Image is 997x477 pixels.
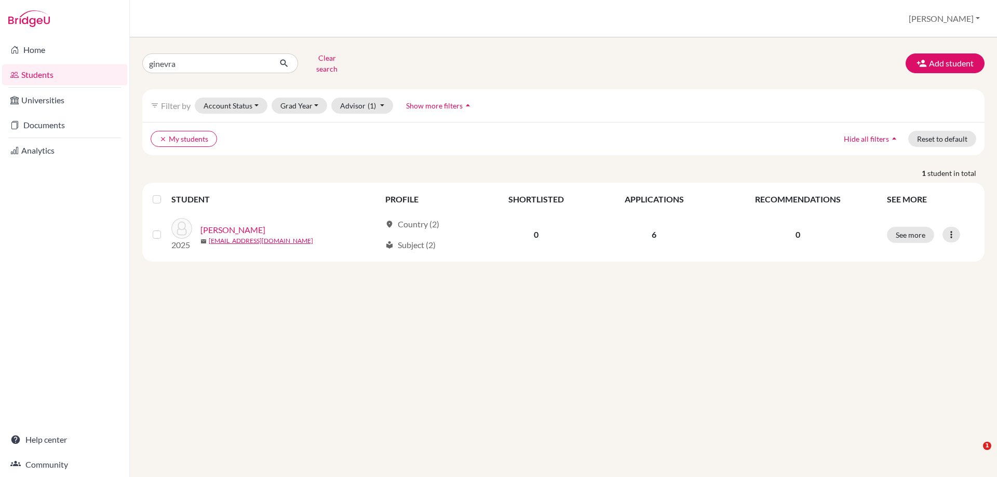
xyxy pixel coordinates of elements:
button: See more [887,227,934,243]
th: SHORTLISTED [479,187,594,212]
th: PROFILE [379,187,479,212]
a: Universities [2,90,127,111]
button: Account Status [195,98,267,114]
span: local_library [385,241,394,249]
div: Subject (2) [385,239,436,251]
a: Home [2,39,127,60]
img: Bridge-U [8,10,50,27]
a: Documents [2,115,127,135]
a: Students [2,64,127,85]
button: Clear search [298,50,356,77]
button: Grad Year [272,98,328,114]
p: 2025 [171,239,192,251]
span: mail [200,238,207,244]
button: clearMy students [151,131,217,147]
span: 1 [983,442,991,450]
i: arrow_drop_up [889,133,899,144]
th: STUDENT [171,187,379,212]
div: Country (2) [385,218,439,230]
td: 6 [594,212,715,257]
button: Hide all filtersarrow_drop_up [835,131,908,147]
strong: 1 [922,168,927,179]
input: Find student by name... [142,53,271,73]
i: clear [159,135,167,143]
th: APPLICATIONS [594,187,715,212]
span: Show more filters [406,101,463,110]
p: 0 [721,228,874,241]
th: RECOMMENDATIONS [715,187,881,212]
span: location_on [385,220,394,228]
i: filter_list [151,101,159,110]
a: Analytics [2,140,127,161]
i: arrow_drop_up [463,100,473,111]
td: 0 [479,212,594,257]
a: Help center [2,429,127,450]
button: Reset to default [908,131,976,147]
button: [PERSON_NAME] [904,9,985,29]
span: student in total [927,168,985,179]
iframe: Intercom live chat [962,442,987,467]
a: Community [2,454,127,475]
button: Show more filtersarrow_drop_up [397,98,482,114]
img: Gambini, Ginevra [171,218,192,239]
span: (1) [368,101,376,110]
span: Filter by [161,101,191,111]
span: Hide all filters [844,134,889,143]
button: Add student [906,53,985,73]
th: SEE MORE [881,187,980,212]
button: Advisor(1) [331,98,393,114]
a: [EMAIL_ADDRESS][DOMAIN_NAME] [209,236,313,246]
a: [PERSON_NAME] [200,224,265,236]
